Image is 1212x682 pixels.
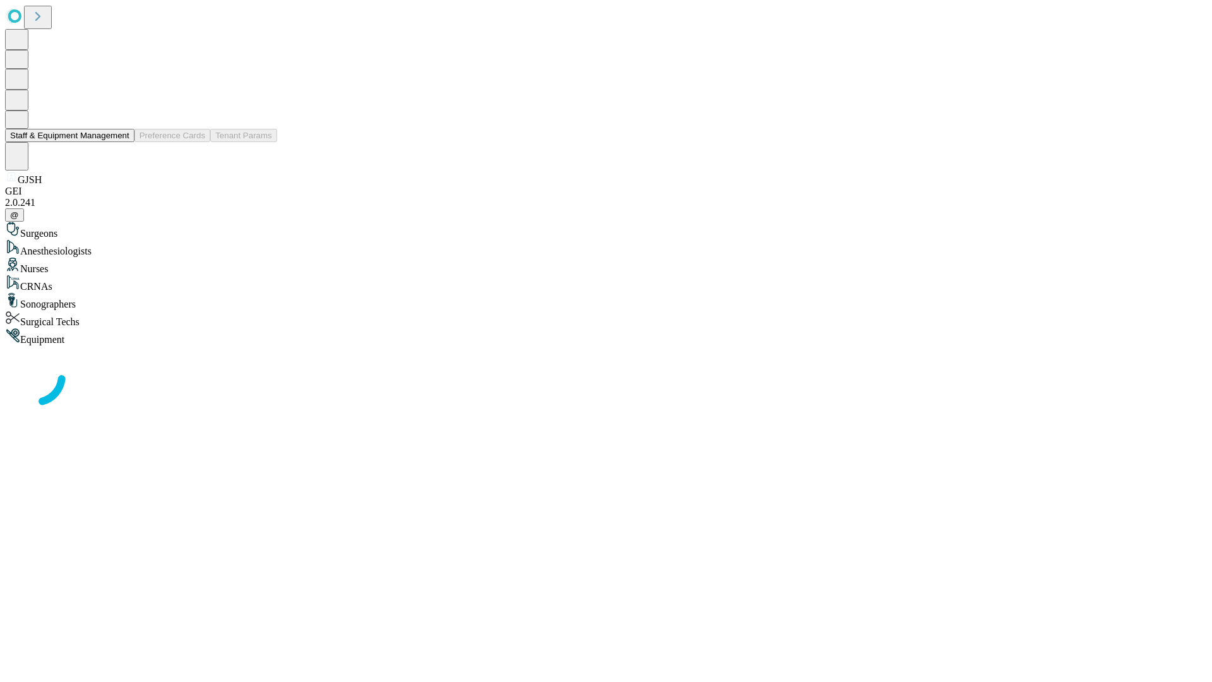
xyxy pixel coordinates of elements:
[210,129,277,142] button: Tenant Params
[5,239,1207,257] div: Anesthesiologists
[5,275,1207,292] div: CRNAs
[10,210,19,220] span: @
[5,208,24,222] button: @
[5,328,1207,345] div: Equipment
[5,310,1207,328] div: Surgical Techs
[5,292,1207,310] div: Sonographers
[5,186,1207,197] div: GEI
[5,197,1207,208] div: 2.0.241
[18,174,42,185] span: GJSH
[134,129,210,142] button: Preference Cards
[5,257,1207,275] div: Nurses
[5,222,1207,239] div: Surgeons
[5,129,134,142] button: Staff & Equipment Management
